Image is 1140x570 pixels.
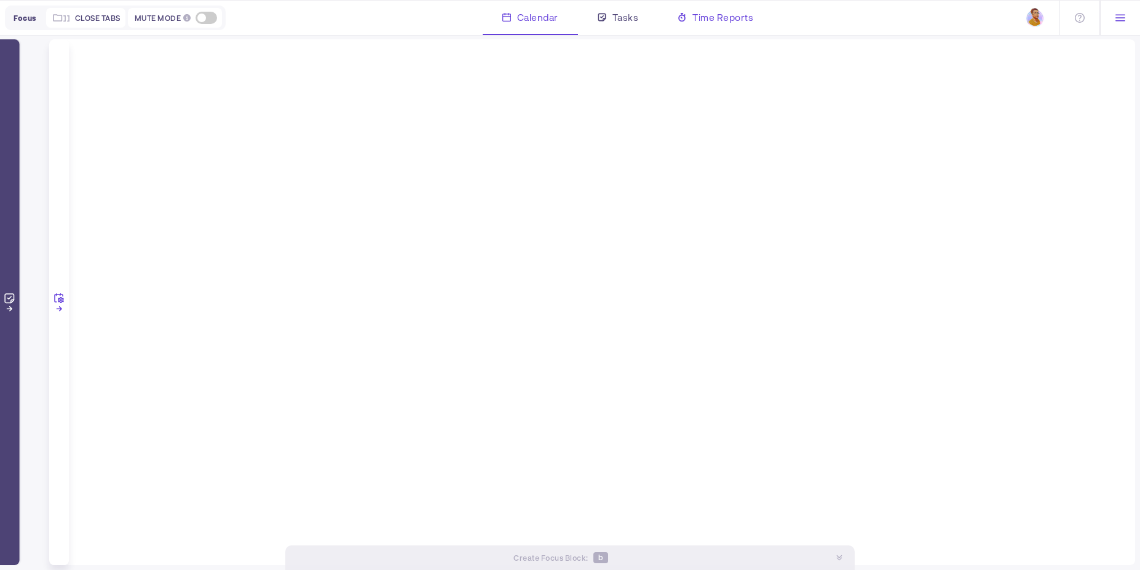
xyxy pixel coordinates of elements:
[658,1,773,35] a: Time Reports
[1025,8,1045,28] img: ACg8ocI_LL64jEYDZjl7p855HB0f4pmXxBTetI4Fbm9nYP1SrAwWqNvI=s96-c
[612,10,639,25] span: Tasks
[75,13,121,23] span: Close tabs
[593,552,609,563] span: b
[135,13,181,23] span: Mute Mode
[692,10,753,25] span: Time Reports
[578,1,659,35] a: Tasks
[483,1,578,35] a: Calendar
[517,10,558,25] span: Calendar
[14,14,36,22] span: Focus
[513,553,588,562] span: Create Focus Block :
